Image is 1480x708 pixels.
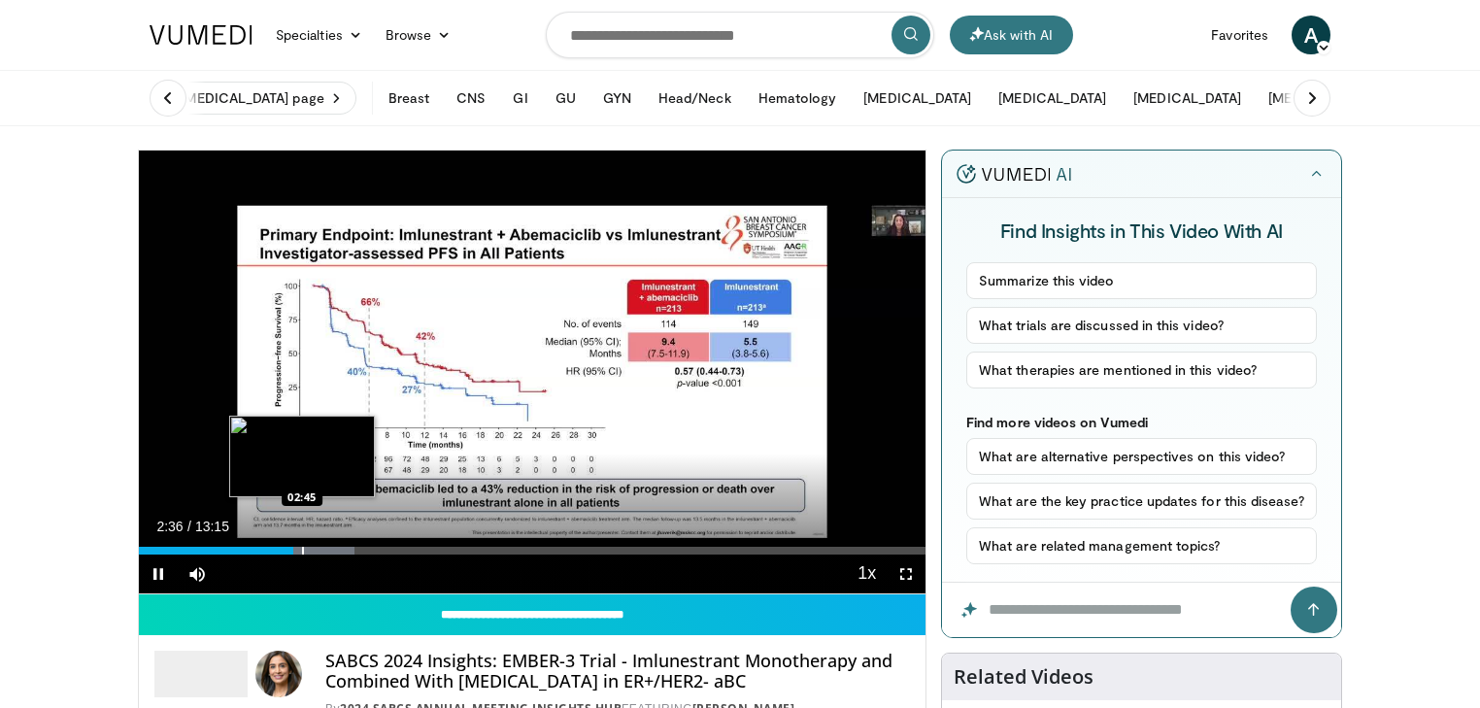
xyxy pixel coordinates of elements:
h4: SABCS 2024 Insights: EMBER-3 Trial - Imlunestrant Monotherapy and Combined With [MEDICAL_DATA] in... [325,651,910,692]
button: [MEDICAL_DATA] [1257,79,1388,118]
button: [MEDICAL_DATA] [1122,79,1253,118]
a: Visit [MEDICAL_DATA] page [138,82,356,115]
img: image.jpeg [229,416,375,497]
input: Search topics, interventions [546,12,934,58]
button: Summarize this video [966,262,1317,299]
button: Hematology [747,79,849,118]
button: Head/Neck [647,79,743,118]
button: Fullscreen [887,555,925,593]
button: GU [544,79,588,118]
span: 2:36 [156,519,183,534]
button: [MEDICAL_DATA] [852,79,983,118]
a: Favorites [1199,16,1280,54]
button: What are the key practice updates for this disease? [966,483,1317,520]
div: Progress Bar [139,547,925,555]
button: Ask with AI [950,16,1073,54]
button: Playback Rate [848,555,887,593]
img: Avatar [255,651,302,697]
video-js: Video Player [139,151,925,594]
input: Question for the AI [942,583,1341,637]
button: GYN [591,79,643,118]
a: A [1292,16,1330,54]
button: What are related management topics? [966,527,1317,564]
a: Browse [374,16,463,54]
a: Specialties [264,16,374,54]
p: Find more videos on Vumedi [966,414,1317,430]
h4: Related Videos [954,665,1093,689]
span: 13:15 [195,519,229,534]
button: [MEDICAL_DATA] [987,79,1118,118]
button: What therapies are mentioned in this video? [966,352,1317,388]
img: VuMedi Logo [150,25,252,45]
h4: Find Insights in This Video With AI [966,218,1317,243]
img: 2024 SABCS Annual Meeting Insights Hub [154,651,248,697]
button: What are alternative perspectives on this video? [966,438,1317,475]
img: vumedi-ai-logo.v2.svg [957,164,1071,184]
button: CNS [445,79,497,118]
button: GI [501,79,539,118]
button: What trials are discussed in this video? [966,307,1317,344]
button: Breast [377,79,441,118]
button: Mute [178,555,217,593]
button: Pause [139,555,178,593]
span: / [187,519,191,534]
